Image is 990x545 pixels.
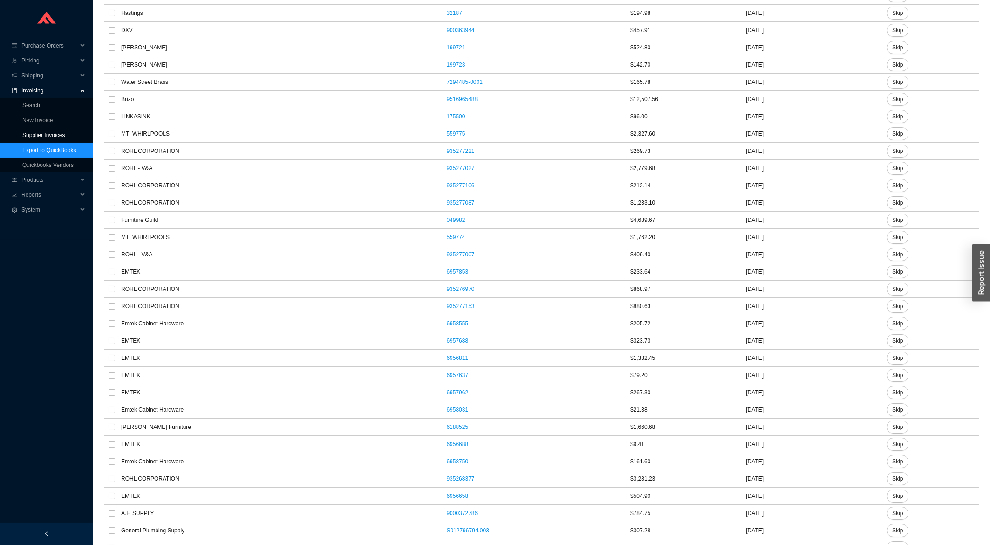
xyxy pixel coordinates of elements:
td: [DATE] [744,56,871,74]
td: [DATE] [744,229,871,246]
td: [DATE] [744,91,871,108]
td: $1,762.20 [628,229,744,246]
a: 935277106 [446,182,474,189]
span: Skip [892,302,903,311]
a: 6956811 [446,355,468,361]
span: Skip [892,405,903,414]
td: $1,660.68 [628,419,744,436]
a: 6957962 [446,389,468,396]
td: EMTEK [119,332,444,350]
span: Skip [892,181,903,190]
span: Skip [892,509,903,518]
td: [DATE] [744,177,871,194]
td: ROHL CORPORATION [119,143,444,160]
td: $880.63 [628,298,744,315]
td: $3,281.23 [628,470,744,488]
td: [DATE] [744,298,871,315]
td: [DATE] [744,367,871,384]
td: [DATE] [744,5,871,22]
span: Skip [892,422,903,432]
td: Emtek Cabinet Hardware [119,315,444,332]
td: [DATE] [744,212,871,229]
button: Skip [887,472,908,485]
button: Skip [887,352,908,365]
td: ROHL - V&A [119,160,444,177]
a: 9516965488 [446,96,478,103]
span: Picking [21,53,77,68]
a: 935277221 [446,148,474,154]
td: DXV [119,22,444,39]
td: EMTEK [119,263,444,281]
td: [DATE] [744,453,871,470]
span: Skip [892,77,903,87]
td: [DATE] [744,401,871,419]
span: left [44,531,49,537]
a: 32187 [446,10,462,16]
span: Skip [892,284,903,294]
span: fund [11,192,18,198]
td: $868.97 [628,281,744,298]
td: $142.70 [628,56,744,74]
td: EMTEK [119,367,444,384]
span: Products [21,172,77,187]
a: 559775 [446,131,465,137]
td: Hastings [119,5,444,22]
span: Invoicing [21,83,77,98]
button: Skip [887,93,908,106]
a: 049982 [446,217,465,223]
a: 6958750 [446,458,468,465]
span: credit-card [11,43,18,48]
a: 6957637 [446,372,468,379]
td: $161.60 [628,453,744,470]
td: [DATE] [744,419,871,436]
span: Skip [892,112,903,121]
a: Search [22,102,40,109]
td: [DATE] [744,246,871,263]
td: $12,507.56 [628,91,744,108]
td: $269.73 [628,143,744,160]
td: $784.75 [628,505,744,522]
button: Skip [887,421,908,434]
span: Skip [892,129,903,138]
td: [DATE] [744,505,871,522]
td: EMTEK [119,350,444,367]
td: $9.41 [628,436,744,453]
span: Skip [892,336,903,345]
button: Skip [887,41,908,54]
td: $1,332.45 [628,350,744,367]
a: Supplier Invoices [22,132,65,138]
td: $205.72 [628,315,744,332]
button: Skip [887,386,908,399]
span: Skip [892,353,903,363]
td: [DATE] [744,350,871,367]
span: Skip [892,457,903,466]
span: Skip [892,146,903,156]
span: Skip [892,26,903,35]
button: Skip [887,490,908,503]
span: Skip [892,95,903,104]
td: [DATE] [744,522,871,539]
td: ROHL CORPORATION [119,298,444,315]
button: Skip [887,300,908,313]
button: Skip [887,334,908,347]
td: MTI WHIRLPOOLS [119,125,444,143]
span: Skip [892,388,903,397]
button: Skip [887,58,908,71]
td: EMTEK [119,384,444,401]
td: LINKASINK [119,108,444,125]
button: Skip [887,231,908,244]
span: Skip [892,60,903,69]
td: $96.00 [628,108,744,125]
button: Skip [887,403,908,416]
span: Skip [892,474,903,483]
td: Furniture Guild [119,212,444,229]
button: Skip [887,283,908,296]
button: Skip [887,162,908,175]
button: Skip [887,179,908,192]
a: 935268377 [446,476,474,482]
a: 6958555 [446,320,468,327]
td: ROHL - V&A [119,246,444,263]
td: [DATE] [744,39,871,56]
a: 6188525 [446,424,468,430]
a: 935277087 [446,200,474,206]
